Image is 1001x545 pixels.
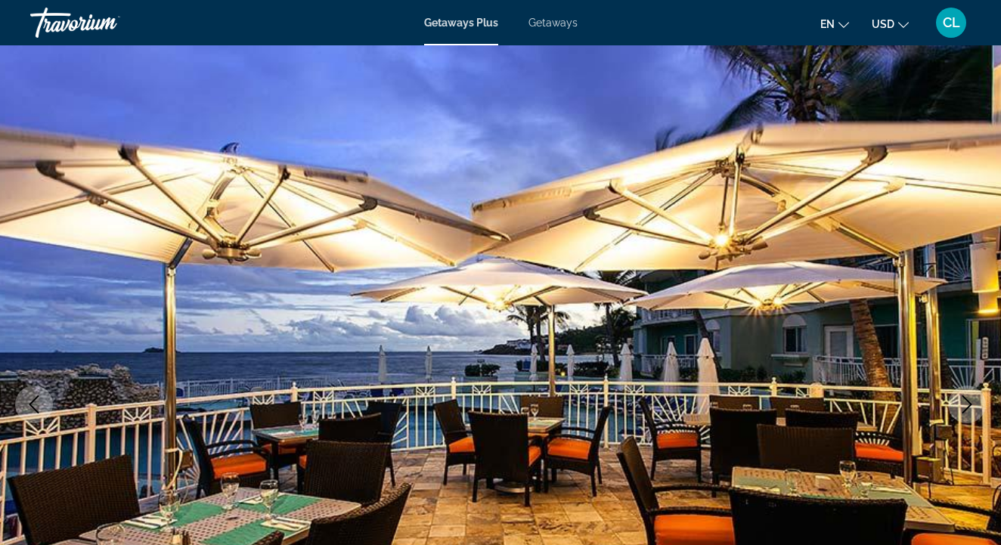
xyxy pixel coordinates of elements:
[872,13,909,35] button: Change currency
[15,386,53,423] button: Previous image
[528,17,578,29] a: Getaways
[872,18,894,30] span: USD
[820,13,849,35] button: Change language
[943,15,960,30] span: CL
[820,18,835,30] span: en
[941,485,989,533] iframe: Button to launch messaging window
[424,17,498,29] a: Getaways Plus
[948,386,986,423] button: Next image
[30,3,181,42] a: Travorium
[931,7,971,39] button: User Menu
